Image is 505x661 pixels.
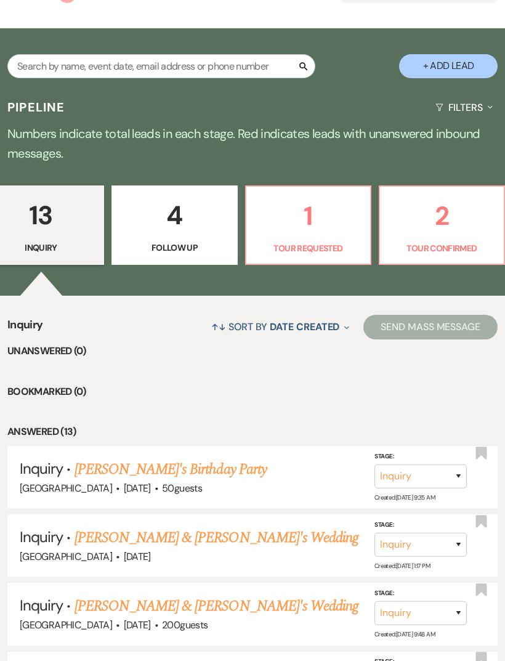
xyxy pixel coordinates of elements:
[20,596,63,615] span: Inquiry
[387,195,496,237] p: 2
[124,482,151,495] span: [DATE]
[7,54,315,78] input: Search by name, event date, email address or phone number
[206,310,354,343] button: Sort By Date Created
[374,519,467,530] label: Stage:
[374,588,467,599] label: Stage:
[363,315,498,339] button: Send Mass Message
[374,450,467,461] label: Stage:
[75,595,359,617] a: [PERSON_NAME] & [PERSON_NAME]'s Wedding
[20,482,112,495] span: [GEOGRAPHIC_DATA]
[387,241,496,255] p: Tour Confirmed
[124,618,151,631] span: [DATE]
[124,550,151,563] span: [DATE]
[162,618,208,631] span: 200 guests
[254,241,363,255] p: Tour Requested
[20,550,112,563] span: [GEOGRAPHIC_DATA]
[7,317,43,343] span: Inquiry
[119,195,230,236] p: 4
[75,458,267,481] a: [PERSON_NAME]'s Birthday Party
[254,195,363,237] p: 1
[270,320,339,333] span: Date Created
[119,241,230,254] p: Follow Up
[374,561,430,569] span: Created: [DATE] 1:17 PM
[75,527,359,549] a: [PERSON_NAME] & [PERSON_NAME]'s Wedding
[211,320,226,333] span: ↑↓
[430,91,498,124] button: Filters
[162,482,202,495] span: 50 guests
[379,185,505,266] a: 2Tour Confirmed
[374,493,435,501] span: Created: [DATE] 9:35 AM
[111,185,238,266] a: 4Follow Up
[7,343,498,359] li: Unanswered (0)
[20,459,63,478] span: Inquiry
[20,618,112,631] span: [GEOGRAPHIC_DATA]
[374,630,435,638] span: Created: [DATE] 9:48 AM
[245,185,371,266] a: 1Tour Requested
[7,384,498,400] li: Bookmarked (0)
[20,527,63,546] span: Inquiry
[7,99,65,116] h3: Pipeline
[7,424,498,440] li: Answered (13)
[399,54,498,78] button: + Add Lead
